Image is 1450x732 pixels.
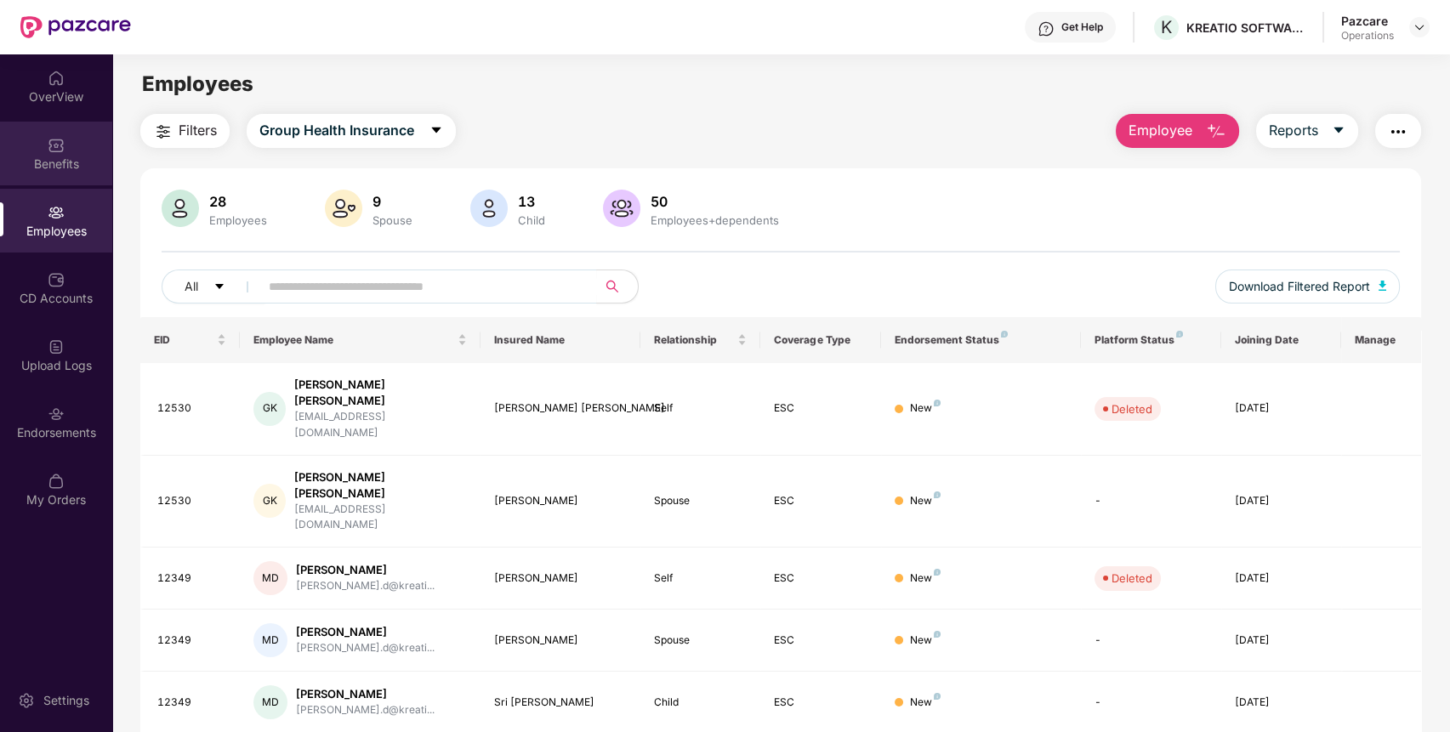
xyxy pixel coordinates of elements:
th: EID [140,317,241,363]
div: New [910,570,941,587]
img: svg+xml;base64,PHN2ZyBpZD0iRW5kb3JzZW1lbnRzIiB4bWxucz0iaHR0cDovL3d3dy53My5vcmcvMjAwMC9zdmciIHdpZH... [48,406,65,423]
div: Deleted [1112,570,1152,587]
div: [DATE] [1235,633,1328,649]
img: svg+xml;base64,PHN2ZyB4bWxucz0iaHR0cDovL3d3dy53My5vcmcvMjAwMC9zdmciIHdpZHRoPSI4IiBoZWlnaHQ9IjgiIH... [1001,331,1008,338]
div: Pazcare [1341,13,1394,29]
img: svg+xml;base64,PHN2ZyB4bWxucz0iaHR0cDovL3d3dy53My5vcmcvMjAwMC9zdmciIHdpZHRoPSIyNCIgaGVpZ2h0PSIyNC... [153,122,173,142]
div: Settings [38,692,94,709]
span: Reports [1269,120,1318,141]
span: EID [154,333,214,347]
img: svg+xml;base64,PHN2ZyB4bWxucz0iaHR0cDovL3d3dy53My5vcmcvMjAwMC9zdmciIHhtbG5zOnhsaW5rPSJodHRwOi8vd3... [1379,281,1387,291]
div: KREATIO SOFTWARE PRIVATE LIMITED [1186,20,1305,36]
div: Sri [PERSON_NAME] [494,695,627,711]
span: K [1161,17,1172,37]
span: Employee Name [253,333,453,347]
th: Employee Name [240,317,480,363]
img: svg+xml;base64,PHN2ZyBpZD0iSG9tZSIgeG1sbnM9Imh0dHA6Ly93d3cudzMub3JnLzIwMDAvc3ZnIiB3aWR0aD0iMjAiIG... [48,70,65,87]
img: svg+xml;base64,PHN2ZyB4bWxucz0iaHR0cDovL3d3dy53My5vcmcvMjAwMC9zdmciIHdpZHRoPSIyNCIgaGVpZ2h0PSIyNC... [1388,122,1408,142]
div: [PERSON_NAME] [296,562,435,578]
button: Allcaret-down [162,270,265,304]
img: svg+xml;base64,PHN2ZyB4bWxucz0iaHR0cDovL3d3dy53My5vcmcvMjAwMC9zdmciIHhtbG5zOnhsaW5rPSJodHRwOi8vd3... [162,190,199,227]
span: Filters [179,120,217,141]
div: Deleted [1112,400,1152,417]
img: svg+xml;base64,PHN2ZyB4bWxucz0iaHR0cDovL3d3dy53My5vcmcvMjAwMC9zdmciIHhtbG5zOnhsaW5rPSJodHRwOi8vd3... [1206,122,1226,142]
div: 12530 [157,400,227,417]
span: Download Filtered Report [1229,277,1370,296]
span: caret-down [1332,123,1345,139]
span: caret-down [429,123,443,139]
th: Joining Date [1221,317,1341,363]
div: 13 [515,193,549,210]
div: ESC [774,493,867,509]
th: Insured Name [480,317,640,363]
span: search [596,280,629,293]
div: Get Help [1061,20,1103,34]
img: svg+xml;base64,PHN2ZyB4bWxucz0iaHR0cDovL3d3dy53My5vcmcvMjAwMC9zdmciIHdpZHRoPSI4IiBoZWlnaHQ9IjgiIH... [934,693,941,700]
img: svg+xml;base64,PHN2ZyBpZD0iRHJvcGRvd24tMzJ4MzIiIHhtbG5zPSJodHRwOi8vd3d3LnczLm9yZy8yMDAwL3N2ZyIgd2... [1413,20,1426,34]
img: svg+xml;base64,PHN2ZyB4bWxucz0iaHR0cDovL3d3dy53My5vcmcvMjAwMC9zdmciIHdpZHRoPSI4IiBoZWlnaHQ9IjgiIH... [1176,331,1183,338]
div: MD [253,561,287,595]
img: svg+xml;base64,PHN2ZyB4bWxucz0iaHR0cDovL3d3dy53My5vcmcvMjAwMC9zdmciIHhtbG5zOnhsaW5rPSJodHRwOi8vd3... [325,190,362,227]
button: Reportscaret-down [1256,114,1358,148]
span: Employees [142,71,253,96]
div: 12349 [157,695,227,711]
img: svg+xml;base64,PHN2ZyBpZD0iU2V0dGluZy0yMHgyMCIgeG1sbnM9Imh0dHA6Ly93d3cudzMub3JnLzIwMDAvc3ZnIiB3aW... [18,692,35,709]
div: ESC [774,570,867,587]
div: [PERSON_NAME] [PERSON_NAME] [294,469,467,502]
img: svg+xml;base64,PHN2ZyBpZD0iQmVuZWZpdHMiIHhtbG5zPSJodHRwOi8vd3d3LnczLm9yZy8yMDAwL3N2ZyIgd2lkdGg9Ij... [48,137,65,154]
div: [PERSON_NAME] [PERSON_NAME] [494,400,627,417]
img: svg+xml;base64,PHN2ZyB4bWxucz0iaHR0cDovL3d3dy53My5vcmcvMjAwMC9zdmciIHdpZHRoPSI4IiBoZWlnaHQ9IjgiIH... [934,400,941,406]
div: [EMAIL_ADDRESS][DOMAIN_NAME] [294,502,467,534]
img: svg+xml;base64,PHN2ZyBpZD0iVXBsb2FkX0xvZ3MiIGRhdGEtbmFtZT0iVXBsb2FkIExvZ3MiIHhtbG5zPSJodHRwOi8vd3... [48,338,65,355]
div: [PERSON_NAME].d@kreati... [296,702,435,718]
div: 12349 [157,633,227,649]
img: svg+xml;base64,PHN2ZyBpZD0iSGVscC0zMngzMiIgeG1sbnM9Imh0dHA6Ly93d3cudzMub3JnLzIwMDAvc3ZnIiB3aWR0aD... [1038,20,1055,37]
div: 9 [369,193,416,210]
img: svg+xml;base64,PHN2ZyBpZD0iQ0RfQWNjb3VudHMiIGRhdGEtbmFtZT0iQ0QgQWNjb3VudHMiIHhtbG5zPSJodHRwOi8vd3... [48,271,65,288]
div: [DATE] [1235,695,1328,711]
button: Employee [1116,114,1239,148]
button: Download Filtered Report [1215,270,1401,304]
img: svg+xml;base64,PHN2ZyB4bWxucz0iaHR0cDovL3d3dy53My5vcmcvMjAwMC9zdmciIHhtbG5zOnhsaW5rPSJodHRwOi8vd3... [470,190,508,227]
div: [PERSON_NAME] [494,570,627,587]
img: svg+xml;base64,PHN2ZyBpZD0iTXlfT3JkZXJzIiBkYXRhLW5hbWU9Ik15IE9yZGVycyIgeG1sbnM9Imh0dHA6Ly93d3cudz... [48,473,65,490]
div: New [910,493,941,509]
div: Operations [1341,29,1394,43]
div: [PERSON_NAME].d@kreati... [296,578,435,594]
th: Coverage Type [760,317,880,363]
div: 12349 [157,570,227,587]
div: [DATE] [1235,493,1328,509]
span: Employee [1129,120,1192,141]
div: ESC [774,633,867,649]
span: Relationship [654,333,734,347]
div: 50 [647,193,782,210]
div: [PERSON_NAME] [494,633,627,649]
img: svg+xml;base64,PHN2ZyBpZD0iRW1wbG95ZWVzIiB4bWxucz0iaHR0cDovL3d3dy53My5vcmcvMjAwMC9zdmciIHdpZHRoPS... [48,204,65,221]
div: ESC [774,695,867,711]
img: svg+xml;base64,PHN2ZyB4bWxucz0iaHR0cDovL3d3dy53My5vcmcvMjAwMC9zdmciIHhtbG5zOnhsaW5rPSJodHRwOi8vd3... [603,190,640,227]
th: Relationship [640,317,760,363]
div: [PERSON_NAME] [494,493,627,509]
div: [PERSON_NAME] [296,686,435,702]
div: [PERSON_NAME].d@kreati... [296,640,435,656]
img: svg+xml;base64,PHN2ZyB4bWxucz0iaHR0cDovL3d3dy53My5vcmcvMjAwMC9zdmciIHdpZHRoPSI4IiBoZWlnaHQ9IjgiIH... [934,631,941,638]
div: Spouse [654,493,747,509]
div: New [910,695,941,711]
div: Self [654,570,747,587]
td: - [1081,610,1221,672]
div: 28 [206,193,270,210]
div: MD [253,685,287,719]
img: svg+xml;base64,PHN2ZyB4bWxucz0iaHR0cDovL3d3dy53My5vcmcvMjAwMC9zdmciIHdpZHRoPSI4IiBoZWlnaHQ9IjgiIH... [934,491,941,498]
td: - [1081,456,1221,548]
button: Group Health Insurancecaret-down [247,114,456,148]
div: Child [654,695,747,711]
div: ESC [774,400,867,417]
img: svg+xml;base64,PHN2ZyB4bWxucz0iaHR0cDovL3d3dy53My5vcmcvMjAwMC9zdmciIHdpZHRoPSI4IiBoZWlnaHQ9IjgiIH... [934,569,941,576]
div: Spouse [369,213,416,227]
div: Endorsement Status [895,333,1067,347]
div: [PERSON_NAME] [PERSON_NAME] [294,377,467,409]
div: Spouse [654,633,747,649]
span: caret-down [213,281,225,294]
button: search [596,270,639,304]
div: Employees+dependents [647,213,782,227]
